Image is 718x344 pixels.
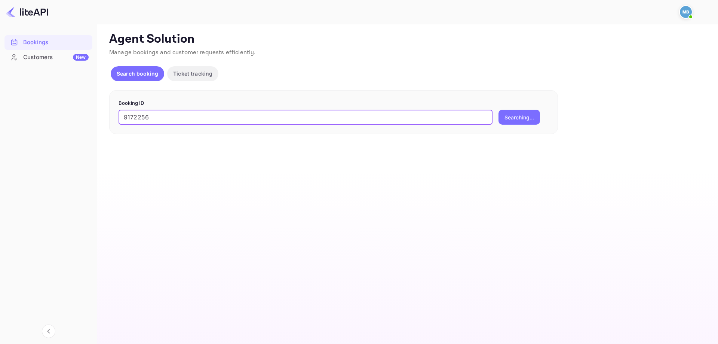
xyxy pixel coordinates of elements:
img: Mohcine Belkhir [680,6,692,18]
p: Search booking [117,70,158,77]
input: Enter Booking ID (e.g., 63782194) [119,110,493,125]
span: Manage bookings and customer requests efficiently. [109,49,256,57]
img: LiteAPI logo [6,6,48,18]
p: Agent Solution [109,32,705,47]
button: Searching... [498,110,540,125]
a: Bookings [4,35,92,49]
a: CustomersNew [4,50,92,64]
div: CustomersNew [4,50,92,65]
div: Bookings [23,38,89,47]
p: Ticket tracking [173,70,212,77]
p: Booking ID [119,100,549,107]
button: Collapse navigation [42,325,55,338]
div: New [73,54,89,61]
div: Customers [23,53,89,62]
div: Bookings [4,35,92,50]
